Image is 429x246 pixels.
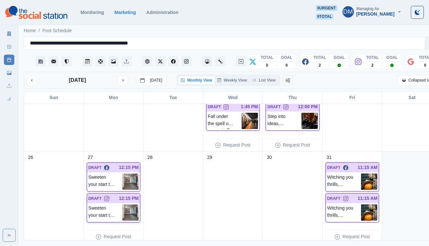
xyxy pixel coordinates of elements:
button: Media Library [108,56,119,67]
p: GOAL [386,55,398,60]
a: Twitter [155,56,166,67]
p: 2 [371,62,374,68]
p: Request Post [342,233,370,240]
p: DRAFT [327,196,341,201]
p: 0 [424,62,426,68]
p: 12:00 PM [298,103,318,110]
p: 29 [207,154,212,161]
button: Administration [215,56,225,67]
p: GOAL [281,55,292,60]
button: previous month [27,75,37,85]
p: 30 [267,154,272,161]
p: Sweeten your start to the week! Visit the Market and grab snacks that put a smile on your [DATE]. 🍫 [88,204,123,221]
img: ouamkeprec2jen9dapeq [122,174,139,190]
button: Change View Order [283,75,293,85]
div: Tue [143,92,203,104]
div: Darwin Manalo [343,4,353,19]
a: Review Summary [4,94,14,104]
p: 2 [319,62,321,68]
a: New Post [4,42,14,52]
p: 11:15 AM [357,195,377,202]
span: 0 urgent [316,5,337,11]
div: Managing As [356,6,379,11]
button: Stream [35,56,46,67]
p: DRAFT [327,165,341,171]
p: 28 [147,154,153,161]
p: DRAFT [88,165,102,171]
a: Create New Post [236,56,246,67]
button: Monthly View [178,76,215,84]
button: Content Pool [95,56,106,67]
a: Post Schedule [42,27,72,34]
p: Sweeten your start to the week! Visit the Market and grab snacks that put a smile on your [DATE]. 🍫 [88,174,123,190]
a: Post Schedule [4,55,14,65]
button: Toggle Mode [411,6,424,19]
a: Monitoring [80,10,104,15]
p: Witching you thrills, [MEDICAL_DATA], and lots of candy. Happy [DATE] from Courtyard [GEOGRAPHIC_... [327,174,361,190]
button: Facebook [168,56,179,67]
p: [DATE] [69,76,86,84]
img: ouamkeprec2jen9dapeq [122,204,139,221]
button: Dashboard [202,56,212,67]
p: DRAFT [208,104,221,110]
p: GOAL [334,55,345,60]
p: Request Post [104,233,131,240]
button: Client Website [142,56,153,67]
button: Reviews [61,56,72,67]
div: [PERSON_NAME] [356,11,395,17]
p: 12:15 PM [119,164,139,171]
img: x4o0hmu0nokgogngb6ie [361,174,377,190]
p: [DATE] [150,78,162,83]
p: 0 [286,62,288,68]
nav: breadcrumb [24,27,72,34]
p: 11:15 AM [357,164,377,171]
img: abuc8exbajo4wnempusw [302,113,318,129]
p: 12:15 PM [119,195,139,202]
button: List View [250,76,278,84]
a: Home [24,27,36,34]
a: Media Library [4,68,14,78]
p: Fall under the spell of NYC! 🎃🚇 Make Courtyard [GEOGRAPHIC_DATA]/[US_STATE][GEOGRAPHIC_DATA] View... [208,113,242,129]
p: 1:45 PM [241,103,258,110]
p: TOTAL [261,55,274,60]
a: Marketing [114,10,136,15]
img: x4o0hmu0nokgogngb6ie [361,204,377,221]
button: Messages [48,56,59,67]
button: Post Schedule [82,56,93,67]
a: Marketing Summary [4,29,14,39]
p: 31 [327,154,332,161]
span: 0 total [316,14,333,19]
div: Sun [24,92,84,104]
p: Request Post [223,142,250,149]
button: Managing As[PERSON_NAME] [337,5,407,18]
img: wfvhabi2pgmo8lf6iknz [242,113,258,129]
img: logoTextSVG.62801f218bc96a9b266caa72a09eb111.svg [5,6,67,19]
button: Uploads [121,56,132,67]
p: Request Post [283,142,310,149]
button: Weekly View [215,76,250,84]
p: TOTAL [366,55,379,60]
span: / [38,27,40,34]
p: DRAFT [88,196,102,201]
p: 27 [88,154,93,161]
a: Uploads [4,81,14,91]
button: Instagram [181,56,192,67]
button: go to today [136,75,167,85]
p: 26 [28,154,33,161]
p: DRAFT [267,104,281,110]
div: Mon [84,92,144,104]
p: TOTAL [314,55,326,60]
a: Administration [146,10,179,15]
div: Wed [203,92,263,104]
div: Fri [323,92,382,104]
button: next month [118,75,128,85]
